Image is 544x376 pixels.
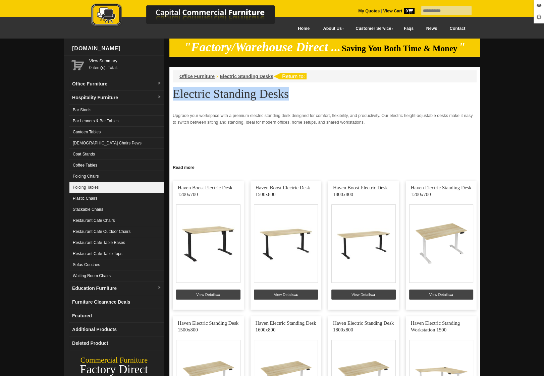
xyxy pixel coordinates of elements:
img: dropdown [157,81,161,85]
a: Electric Standing Desks [220,74,273,79]
h1: Electric Standing Desks [173,87,477,100]
a: Hospitality Furnituredropdown [69,91,164,105]
a: Coffee Tables [69,160,164,171]
a: Restaurant Cafe Table Bases [69,237,164,248]
a: News [420,21,443,36]
a: Education Furnituredropdown [69,281,164,295]
a: Featured [69,309,164,323]
img: dropdown [157,286,161,290]
div: Commercial Furniture [64,356,164,365]
a: Folding Tables [69,182,164,193]
a: Bar Leaners & Bar Tables [69,116,164,127]
a: My Quotes [358,9,380,13]
a: Plastic Chairs [69,193,164,204]
a: View Summary [89,58,161,64]
strong: View Cart [383,9,415,13]
a: Folding Chairs [69,171,164,182]
a: About Us [316,21,348,36]
a: Bar Stools [69,105,164,116]
span: 0 item(s), Total: [89,58,161,70]
a: Restaurant Cafe Chairs [69,215,164,226]
a: Faqs [397,21,420,36]
a: Contact [443,21,472,36]
em: " [458,40,466,54]
a: Capital Commercial Furniture Logo [72,3,307,30]
a: Restaurant Cafe Outdoor Chairs [69,226,164,237]
a: Click to read more [169,163,480,171]
li: › [216,73,218,80]
a: Deleted Product [69,336,164,350]
a: Furniture Clearance Deals [69,295,164,309]
em: "Factory/Warehouse Direct ... [184,40,341,54]
a: View Cart0 [382,9,415,13]
a: Canteen Tables [69,127,164,138]
span: 0 [404,8,415,14]
a: Additional Products [69,323,164,336]
a: Sofas Couches [69,259,164,270]
a: Customer Service [348,21,397,36]
span: Saving You Both Time & Money [342,44,457,53]
div: [DOMAIN_NAME] [69,39,164,59]
a: Stackable Chairs [69,204,164,215]
img: return to [273,73,307,79]
a: Waiting Room Chairs [69,270,164,281]
a: Office Furniture [179,74,215,79]
img: Capital Commercial Furniture Logo [72,3,307,28]
a: Restaurant Cafe Table Tops [69,248,164,259]
a: Coat Stands [69,149,164,160]
a: Office Furnituredropdown [69,77,164,91]
div: Factory Direct [64,365,164,374]
img: dropdown [157,95,161,99]
a: [DEMOGRAPHIC_DATA] Chairs Pews [69,138,164,149]
p: Upgrade your workspace with a premium electric standing desk designed for comfort, flexibility, a... [173,112,477,126]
